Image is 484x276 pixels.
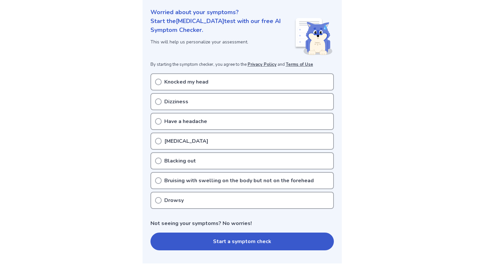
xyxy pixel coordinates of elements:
p: Start the [MEDICAL_DATA] test with our free AI Symptom Checker. [150,17,294,35]
p: Worried about your symptoms? [150,8,334,17]
button: Start a symptom check [150,233,334,250]
p: By starting the symptom checker, you agree to the and [150,62,334,68]
p: This will help us personalize your assessment. [150,38,294,45]
p: [MEDICAL_DATA] [164,137,208,145]
img: Shiba [294,18,333,55]
p: Drowsy [164,196,184,204]
a: Terms of Use [286,62,313,67]
p: Not seeing your symptoms? No worries! [150,219,334,227]
p: Dizziness [164,98,188,106]
p: Knocked my head [164,78,208,86]
p: Blacking out [164,157,196,165]
p: Have a headache [164,117,207,125]
a: Privacy Policy [248,62,277,67]
p: Bruising with swelling on the body but not on the forehead [164,177,314,185]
